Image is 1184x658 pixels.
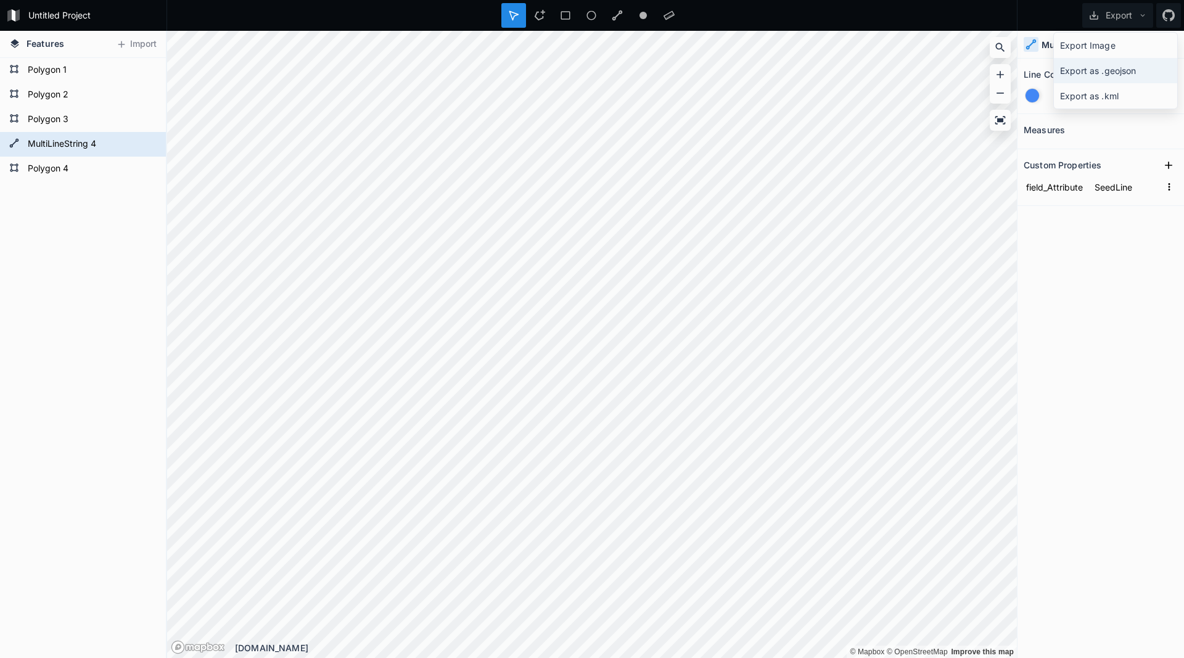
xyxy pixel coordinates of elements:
[951,648,1014,656] a: Map feedback
[887,648,948,656] a: OpenStreetMap
[1054,83,1177,109] div: Export as .kml
[1024,155,1101,175] h2: Custom Properties
[1054,33,1177,58] div: Export Image
[235,641,1017,654] div: [DOMAIN_NAME]
[1082,3,1153,28] button: Export
[1042,38,1116,51] h4: MultiLineString 4
[27,37,64,50] span: Features
[1092,178,1161,196] input: Empty
[1024,120,1065,139] h2: Measures
[171,640,225,654] a: Mapbox logo
[110,35,163,54] button: Import
[850,648,884,656] a: Mapbox
[1054,58,1177,83] div: Export as .geojson
[1024,65,1066,84] h2: Line Color
[1024,178,1086,196] input: Name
